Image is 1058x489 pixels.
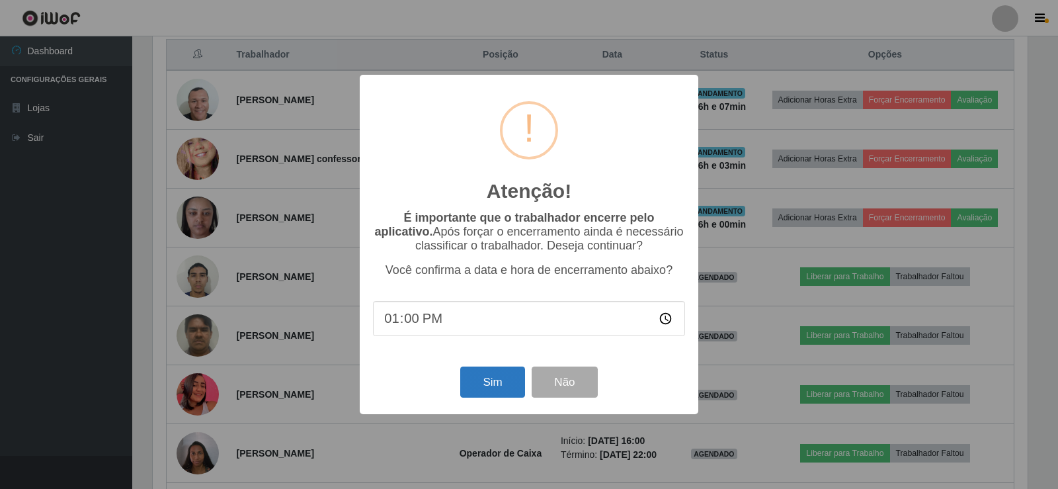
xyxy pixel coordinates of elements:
b: É importante que o trabalhador encerre pelo aplicativo. [374,211,654,238]
button: Não [532,367,597,398]
p: Você confirma a data e hora de encerramento abaixo? [373,263,685,277]
p: Após forçar o encerramento ainda é necessário classificar o trabalhador. Deseja continuar? [373,211,685,253]
button: Sim [460,367,524,398]
h2: Atenção! [487,179,571,203]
